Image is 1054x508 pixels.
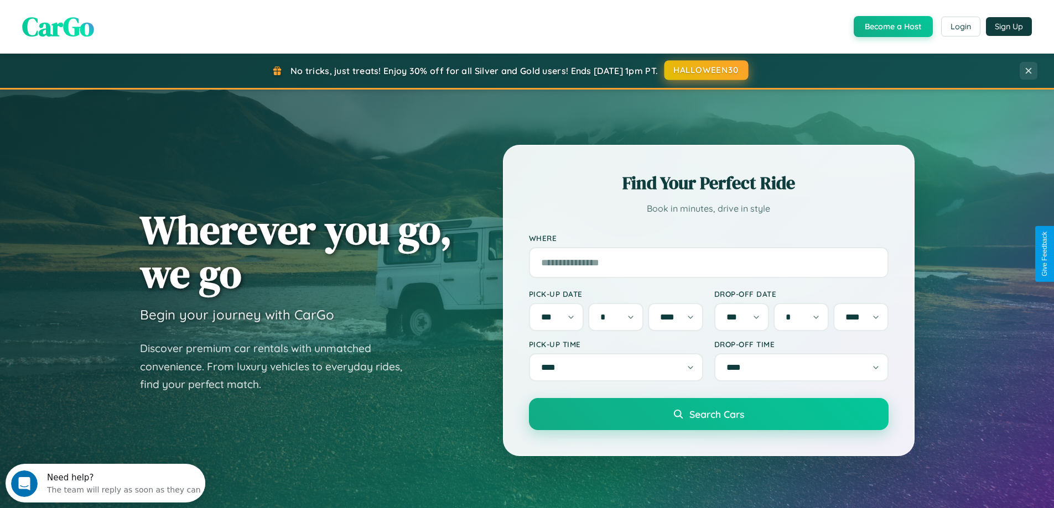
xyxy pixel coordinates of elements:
[986,17,1032,36] button: Sign Up
[6,464,205,502] iframe: Intercom live chat discovery launcher
[529,398,889,430] button: Search Cars
[941,17,980,36] button: Login
[4,4,206,35] div: Open Intercom Messenger
[854,16,933,37] button: Become a Host
[140,208,452,295] h1: Wherever you go, we go
[689,408,744,420] span: Search Cars
[140,339,417,394] p: Discover premium car rentals with unmatched convenience. From luxury vehicles to everyday rides, ...
[714,289,889,298] label: Drop-off Date
[529,233,889,243] label: Where
[41,9,195,18] div: Need help?
[1041,232,1048,276] div: Give Feedback
[529,171,889,195] h2: Find Your Perfect Ride
[290,65,658,76] span: No tricks, just treats! Enjoy 30% off for all Silver and Gold users! Ends [DATE] 1pm PT.
[22,8,94,45] span: CarGo
[529,339,703,349] label: Pick-up Time
[529,289,703,298] label: Pick-up Date
[714,339,889,349] label: Drop-off Time
[140,306,334,323] h3: Begin your journey with CarGo
[11,470,38,497] iframe: Intercom live chat
[664,60,749,80] button: HALLOWEEN30
[529,201,889,217] p: Book in minutes, drive in style
[41,18,195,30] div: The team will reply as soon as they can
